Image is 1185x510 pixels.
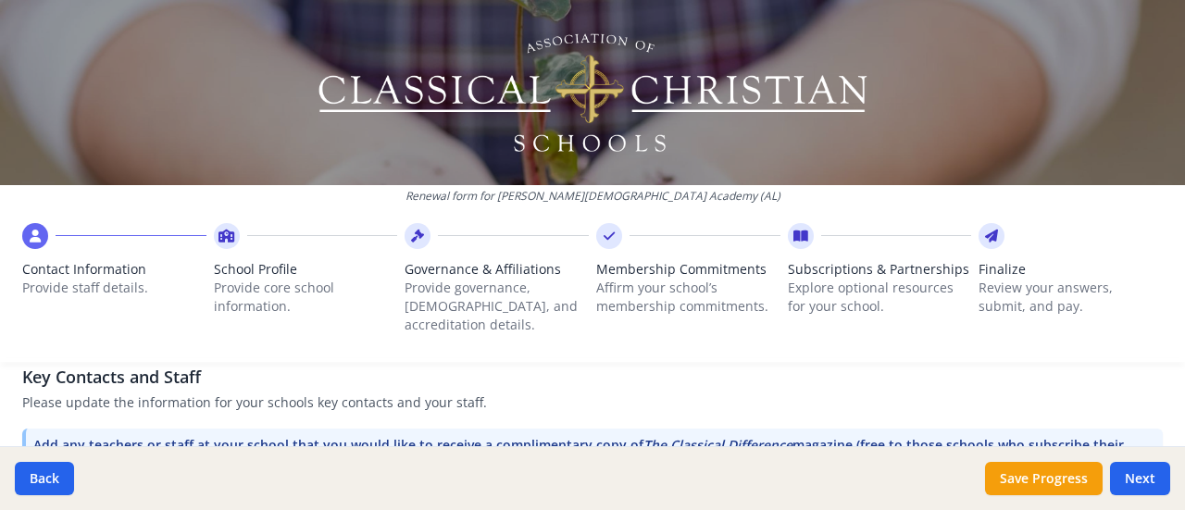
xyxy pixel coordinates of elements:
[22,260,206,279] span: Contact Information
[15,462,74,495] button: Back
[979,260,1163,279] span: Finalize
[214,260,398,279] span: School Profile
[405,279,589,334] p: Provide governance, [DEMOGRAPHIC_DATA], and accreditation details.
[214,279,398,316] p: Provide core school information.
[316,28,870,157] img: Logo
[788,279,972,316] p: Explore optional resources for your school.
[596,260,780,279] span: Membership Commitments
[405,260,589,279] span: Governance & Affiliations
[1110,462,1170,495] button: Next
[788,260,972,279] span: Subscriptions & Partnerships
[985,462,1103,495] button: Save Progress
[643,436,792,454] i: The Classical Difference
[22,279,206,297] p: Provide staff details.
[979,279,1163,316] p: Review your answers, submit, and pay.
[22,393,1163,412] p: Please update the information for your schools key contacts and your staff.
[33,436,1155,473] p: Add any teachers or staff at your school that you would like to receive a complimentary copy of m...
[596,279,780,316] p: Affirm your school’s membership commitments.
